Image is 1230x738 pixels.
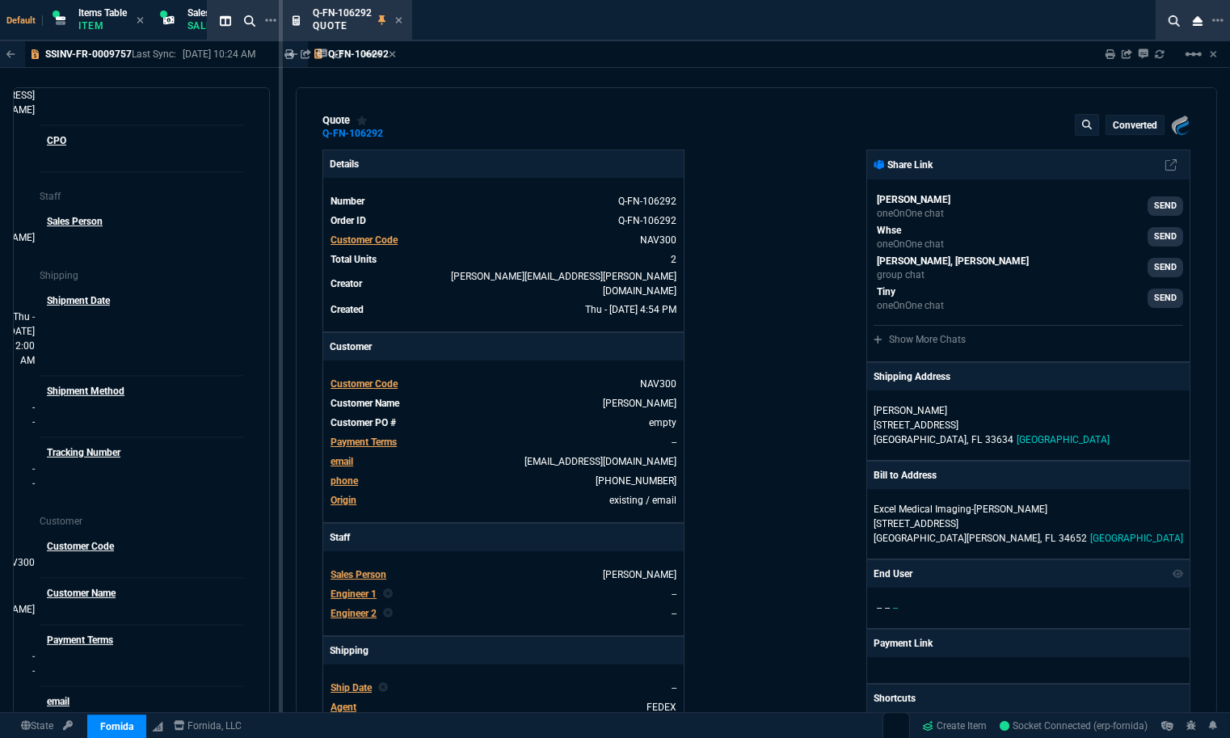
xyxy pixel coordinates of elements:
[1148,196,1183,216] a: SEND
[877,207,950,220] p: oneOnOne chat
[1148,227,1183,247] a: SEND
[331,278,362,289] span: Creator
[877,192,950,207] p: [PERSON_NAME]
[47,447,120,458] span: Tracking Number
[330,605,677,622] tr: undefined
[874,158,933,172] p: Share Link
[603,569,676,580] a: [PERSON_NAME]
[618,196,676,207] span: See Marketplace Order
[47,216,103,227] span: Sales Person
[330,586,677,602] tr: undefined
[331,608,377,619] span: Engineer 2
[40,377,243,438] tr: undefined
[265,13,276,28] nx-icon: Open New Tab
[647,702,676,713] a: FEDEX
[363,44,382,64] mat-icon: Example home icon
[640,378,676,390] span: NAV300
[330,473,677,489] tr: (813) 625-6256
[383,587,393,601] nx-icon: Clear selected rep
[331,569,386,580] span: Sales Person
[596,475,676,487] a: (813) 625-6256
[874,468,937,483] p: Bill to Address
[330,376,677,392] tr: undefined
[330,567,677,583] tr: undefined
[330,492,677,508] tr: undefined
[331,304,364,315] span: Created
[330,232,677,248] tr: undefined
[45,48,132,61] p: SSINV-FR-0009757
[877,223,944,238] p: Whse
[874,334,966,345] a: Show More Chats
[187,7,266,19] span: Sales Orders Table
[1184,44,1203,64] mat-icon: Example home icon
[1000,719,1148,733] a: 9ASXPlKyXPE8rYr9AADn
[874,636,933,651] p: Payment Link
[874,567,912,581] p: End User
[40,65,243,126] tr: navenkmr@yahoo.com
[78,7,127,19] span: Items Table
[916,714,994,738] a: Create Item
[330,434,677,450] tr: undefined
[322,133,383,135] a: Q-FN-106292
[6,48,15,60] nx-icon: Back to Table
[874,418,1183,432] p: [STREET_ADDRESS]
[874,533,1042,544] span: [GEOGRAPHIC_DATA][PERSON_NAME],
[6,15,43,26] span: Default
[330,415,677,431] tr: undefined
[885,602,890,614] span: --
[47,635,113,646] span: Payment Terms
[672,588,676,600] a: --
[47,588,116,599] span: Customer Name
[331,215,366,226] span: Order ID
[330,302,677,318] tr: undefined
[330,699,677,715] tr: undefined
[331,398,399,409] span: Customer Name
[672,608,676,619] a: --
[451,271,676,297] span: fiona.rossi@fornida.com
[1113,119,1157,132] p: converted
[322,114,368,127] div: quote
[330,395,677,411] tr: undefined
[877,299,944,312] p: oneOnOne chat
[331,495,356,506] a: Origin
[867,685,1190,712] p: Shortcuts
[47,386,124,397] span: Shipment Method
[877,602,882,614] span: --
[383,606,393,621] nx-icon: Clear selected rep
[893,602,898,614] span: --
[378,681,388,695] nx-icon: Clear selected rep
[40,126,243,173] tr: navenkmr@yahoo.com
[47,135,66,146] span: CPO
[389,48,396,61] a: Hide Workbench
[331,588,377,600] span: Engineer 1
[874,192,1183,220] a: carlos.ocampo@fornida.com
[671,254,676,265] span: 2
[356,114,368,127] div: Add to Watchlist
[331,456,353,467] span: email
[1090,533,1183,544] span: [GEOGRAPHIC_DATA]
[169,719,247,733] a: msbcCompanyName
[238,11,262,31] nx-icon: Search
[618,215,676,226] a: See Marketplace Order
[874,254,1183,281] a: Brian.Over@fornida.com,michael.licea@fornida.com
[330,213,677,229] tr: See Marketplace Order
[331,196,364,207] span: Number
[877,268,1029,281] p: group chat
[40,207,243,252] tr: undefined
[330,193,677,209] tr: See Marketplace Order
[1045,533,1055,544] span: FL
[1162,11,1186,31] nx-icon: Search
[40,626,243,687] tr: undefined
[877,238,944,251] p: oneOnOne chat
[323,524,684,551] p: Staff
[985,434,1013,445] span: 33634
[640,234,676,246] a: NAV300
[32,649,35,678] a: --
[47,541,114,552] span: Customer Code
[331,475,358,487] span: phone
[183,48,255,61] p: [DATE] 10:24 AM
[672,682,676,694] span: --
[40,268,243,283] p: Shipping
[40,532,243,579] tr: undefined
